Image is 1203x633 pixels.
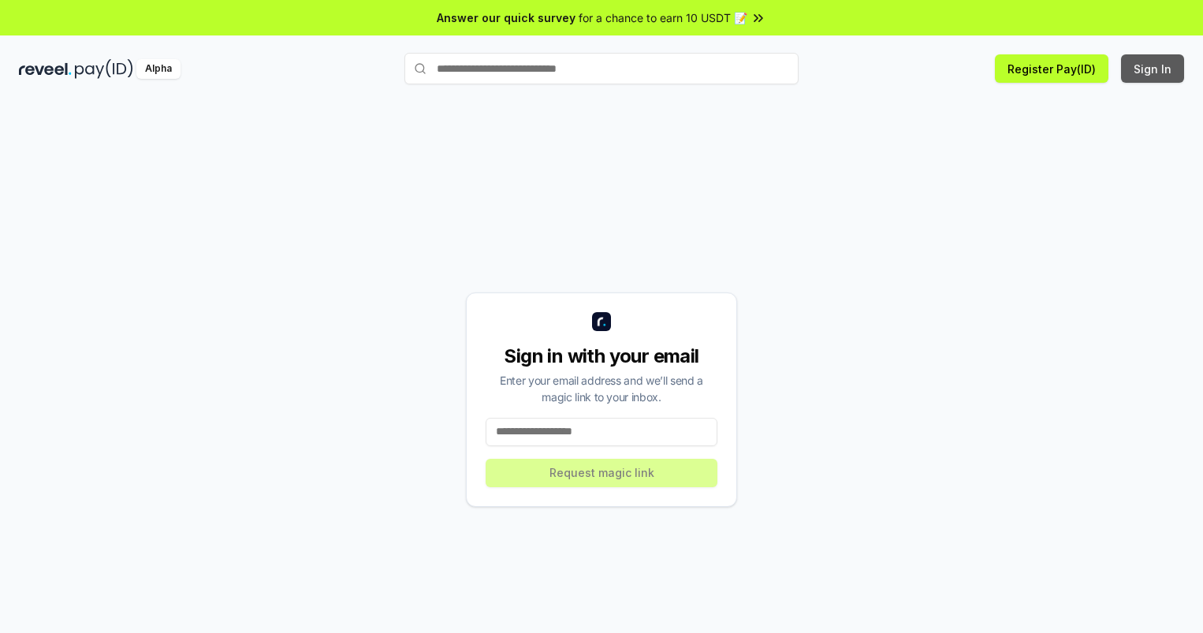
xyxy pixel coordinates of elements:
[19,59,72,79] img: reveel_dark
[75,59,133,79] img: pay_id
[486,372,717,405] div: Enter your email address and we’ll send a magic link to your inbox.
[437,9,575,26] span: Answer our quick survey
[486,344,717,369] div: Sign in with your email
[592,312,611,331] img: logo_small
[579,9,747,26] span: for a chance to earn 10 USDT 📝
[995,54,1108,83] button: Register Pay(ID)
[136,59,181,79] div: Alpha
[1121,54,1184,83] button: Sign In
